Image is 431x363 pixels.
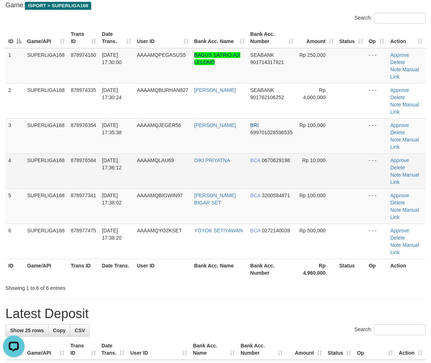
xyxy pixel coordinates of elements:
div: Showing 1 to 6 of 6 entries [5,282,174,292]
th: Status: activate to sort column ascending [337,28,366,48]
a: [PERSON_NAME] [194,87,236,93]
a: Manual Link [390,207,419,220]
span: Copy 901762106252 to clipboard [250,94,284,100]
span: 878977341 [71,193,96,198]
th: Date Trans.: activate to sort column ascending [99,28,134,48]
th: Rp 4.960.000 [296,259,337,279]
th: Amount: activate to sort column ascending [296,28,337,48]
th: Trans ID [68,259,99,279]
th: Bank Acc. Number [248,259,296,279]
span: AAAAMQPEGASUS5 [137,52,186,58]
th: Action: activate to sort column ascending [388,28,426,48]
a: Delete [390,235,405,241]
th: User ID [134,259,191,279]
a: Approve [390,193,409,198]
td: - - - [366,224,388,259]
th: Bank Acc. Number: activate to sort column ascending [248,28,296,48]
a: Note [390,172,401,178]
span: 878974335 [71,87,96,93]
input: Search: [374,13,426,24]
th: Action: activate to sort column ascending [396,339,426,360]
a: Note [390,102,401,107]
td: SUPERLIGA168 [24,153,68,189]
td: - - - [366,118,388,153]
label: Search: [355,324,426,335]
td: SUPERLIGA168 [24,189,68,224]
span: Copy 3200584871 to clipboard [262,193,290,198]
th: Action [388,259,426,279]
a: Note [390,67,401,72]
td: SUPERLIGA168 [24,118,68,153]
a: Note [390,242,401,248]
td: SUPERLIGA168 [24,48,68,84]
label: Search: [355,13,426,24]
a: Approve [390,228,409,233]
span: Rp 250,000 [299,52,325,58]
a: Delete [390,94,405,100]
h4: Game: [5,2,426,9]
a: BAGUS SATRIO AJI LELONO [194,52,240,65]
span: Copy 901714317821 to clipboard [250,59,284,65]
span: Rp 100,000 [299,193,325,198]
span: BRI [250,122,259,128]
a: Delete [390,200,405,206]
a: CSV [70,324,90,337]
span: Copy 0670629198 to clipboard [262,157,290,163]
span: SEABANK [250,87,274,93]
a: Manual Link [390,67,419,80]
span: Rp 500,000 [299,228,325,233]
td: 4 [5,153,24,189]
span: ISPORT > SUPERLIGA168 [25,2,91,10]
a: Delete [390,130,405,135]
span: Rp 10,000 [302,157,326,163]
a: Note [390,207,401,213]
a: Delete [390,59,405,65]
input: Search: [374,324,426,335]
td: 3 [5,118,24,153]
span: AAAAMQBURHAN827 [137,87,188,93]
th: User ID: activate to sort column ascending [134,28,191,48]
span: 878977475 [71,228,96,233]
td: SUPERLIGA168 [24,224,68,259]
span: Copy [53,328,66,333]
span: AAAAMQLAU69 [137,157,174,163]
span: BCA [250,193,261,198]
a: Approve [390,52,409,58]
span: [DATE] 17:35:38 [102,122,122,135]
th: Op [366,259,388,279]
a: Manual Link [390,102,419,115]
span: Rp 4,000,000 [303,87,325,100]
button: Open LiveChat chat widget [3,3,25,25]
span: Copy 0272140039 to clipboard [262,228,290,233]
a: DIKI PRIYATNA [194,157,230,163]
span: [DATE] 17:38:02 [102,193,122,206]
th: ID [5,259,24,279]
a: Delete [390,165,405,170]
th: Game/API: activate to sort column ascending [24,28,68,48]
th: Game/API [24,259,68,279]
span: [DATE] 17:30:24 [102,87,122,100]
th: Bank Acc. Name: activate to sort column ascending [191,28,248,48]
th: ID: activate to sort column descending [5,28,24,48]
th: Trans ID: activate to sort column ascending [68,28,99,48]
th: Bank Acc. Number: activate to sort column ascending [238,339,286,360]
a: Copy [48,324,70,337]
span: Copy 699701028596535 to clipboard [250,130,293,135]
a: Show 25 rows [5,324,48,337]
td: - - - [366,153,388,189]
a: Approve [390,157,409,163]
h1: Latest Deposit [5,307,426,321]
a: Note [390,137,401,143]
td: - - - [366,189,388,224]
td: 1 [5,48,24,84]
th: Op: activate to sort column ascending [366,28,388,48]
th: Amount: activate to sort column ascending [286,339,325,360]
a: [PERSON_NAME] BIGAR SET [194,193,236,206]
span: 878976584 [71,157,96,163]
td: - - - [366,48,388,84]
span: AAAAMQBIGWIN97 [137,193,183,198]
th: Status: activate to sort column ascending [325,339,354,360]
th: Trans ID: activate to sort column ascending [68,339,99,360]
th: Bank Acc. Name: activate to sort column ascending [190,339,237,360]
span: 878974160 [71,52,96,58]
